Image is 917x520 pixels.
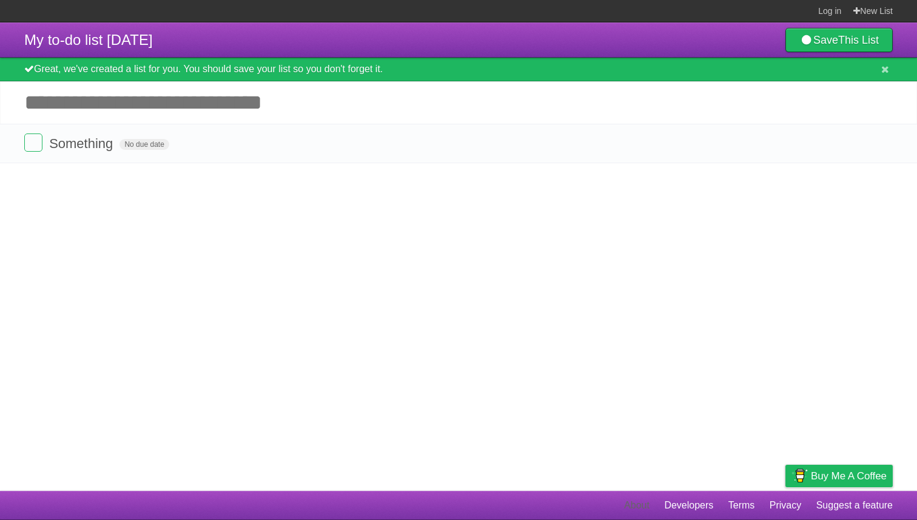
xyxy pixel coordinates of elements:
span: My to-do list [DATE] [24,32,153,48]
a: About [624,494,650,517]
a: Terms [728,494,755,517]
label: Done [24,133,42,152]
b: This List [838,34,879,46]
a: Developers [664,494,713,517]
span: No due date [119,139,169,150]
img: Buy me a coffee [791,465,808,486]
a: SaveThis List [785,28,893,52]
span: Something [49,136,116,151]
span: Buy me a coffee [811,465,887,487]
a: Privacy [770,494,801,517]
a: Buy me a coffee [785,465,893,487]
a: Suggest a feature [816,494,893,517]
